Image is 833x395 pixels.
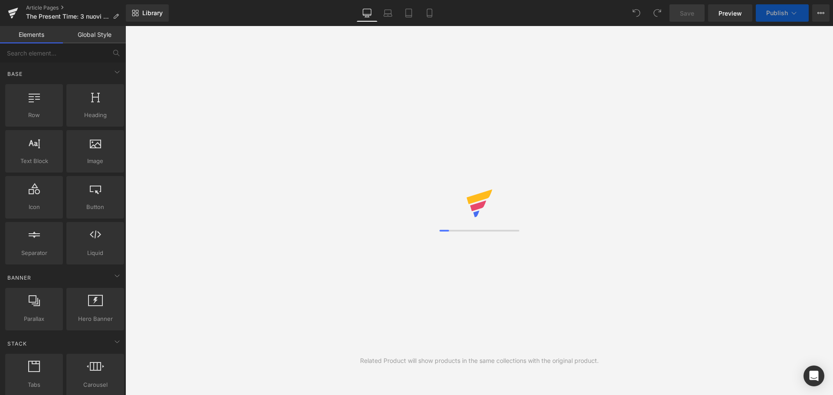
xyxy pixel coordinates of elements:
span: The Present Time: 3 nuovi look firmati [PERSON_NAME] [26,13,109,20]
span: Carousel [69,380,121,389]
span: Text Block [8,157,60,166]
span: Stack [7,340,28,348]
button: Undo [628,4,645,22]
button: Publish [756,4,809,22]
span: Parallax [8,314,60,323]
span: Publish [766,10,788,16]
a: New Library [126,4,169,22]
button: More [812,4,830,22]
a: Tablet [398,4,419,22]
span: Icon [8,202,60,212]
span: Save [680,9,694,18]
span: Separator [8,248,60,258]
span: Base [7,70,23,78]
span: Heading [69,111,121,120]
span: Button [69,202,121,212]
span: Preview [718,9,742,18]
span: Liquid [69,248,121,258]
a: Preview [708,4,752,22]
span: Library [142,9,163,17]
div: Open Intercom Messenger [803,366,824,386]
span: Row [8,111,60,120]
a: Global Style [63,26,126,43]
a: Article Pages [26,4,126,11]
span: Banner [7,274,32,282]
button: Redo [649,4,666,22]
div: Related Product will show products in the same collections with the original product. [360,356,599,366]
span: Tabs [8,380,60,389]
span: Image [69,157,121,166]
a: Mobile [419,4,440,22]
a: Laptop [377,4,398,22]
a: Desktop [357,4,377,22]
span: Hero Banner [69,314,121,323]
